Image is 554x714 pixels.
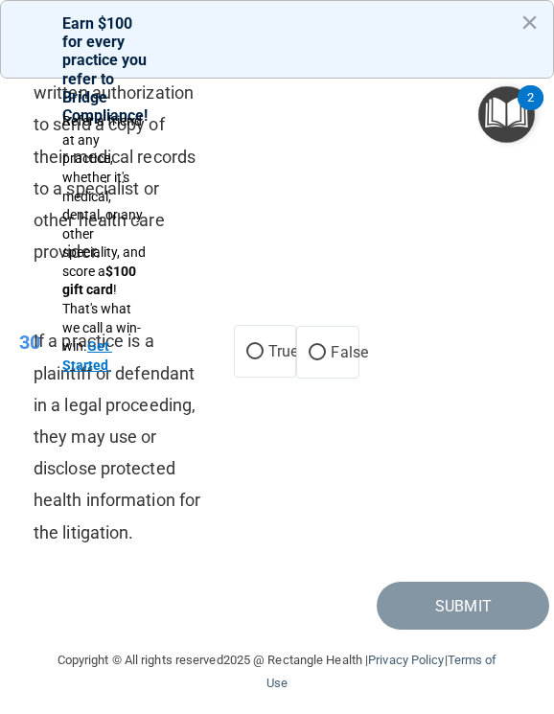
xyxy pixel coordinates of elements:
[19,331,40,354] span: 30
[478,86,535,143] button: Open Resource Center, 2 new notifications
[34,331,200,541] span: If a practice is a plaintiff or defendant in a legal proceeding, they may use or disclose protect...
[62,14,149,125] p: Earn $100 for every practice you refer to Bridge Compliance!
[527,98,534,123] div: 2
[377,582,549,631] button: Submit
[368,653,444,667] a: Privacy Policy
[520,7,539,37] button: Close
[34,630,520,714] div: Copyright © All rights reserved 2025 @ Rectangle Health | |
[62,113,149,279] span: Refer a friend at any practice, whether it's medical, dental, or any other speciality, and score a
[62,338,112,373] a: Get Started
